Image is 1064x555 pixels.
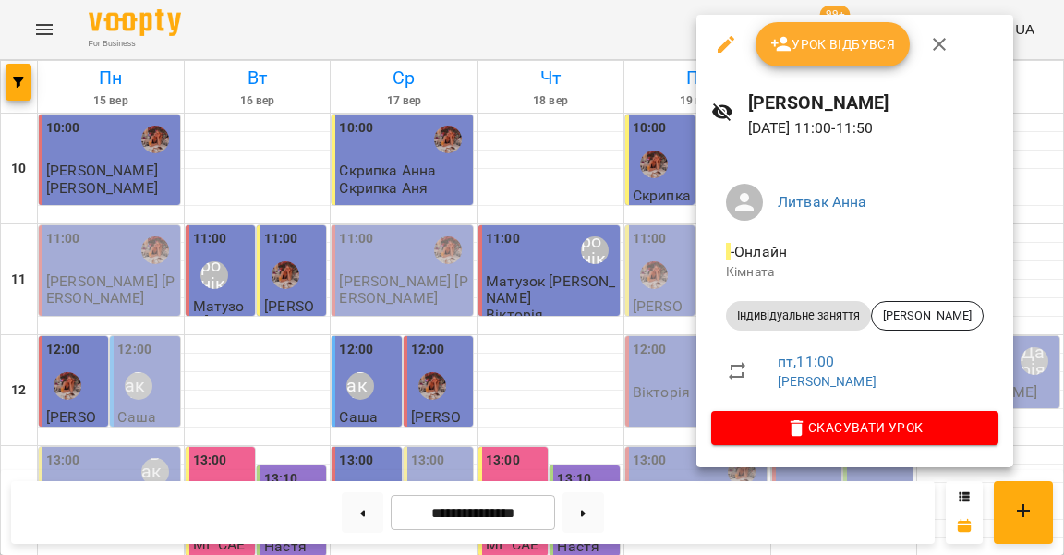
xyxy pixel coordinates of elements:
[726,416,984,439] span: Скасувати Урок
[871,301,984,331] div: [PERSON_NAME]
[726,243,791,260] span: - Онлайн
[748,89,998,117] h6: [PERSON_NAME]
[726,308,871,324] span: Індивідуальне заняття
[778,193,867,211] a: Литвак Анна
[778,374,877,389] a: [PERSON_NAME]
[778,353,834,370] a: пт , 11:00
[770,33,896,55] span: Урок відбувся
[756,22,911,66] button: Урок відбувся
[711,411,998,444] button: Скасувати Урок
[748,117,998,139] p: [DATE] 11:00 - 11:50
[726,263,984,282] p: Кімната
[872,308,983,324] span: [PERSON_NAME]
